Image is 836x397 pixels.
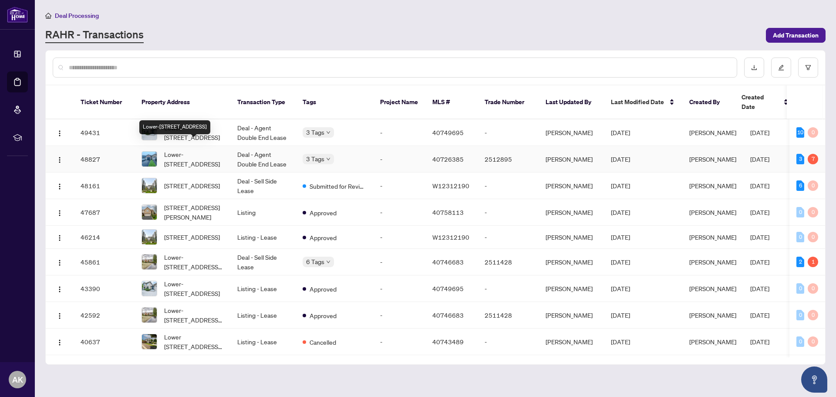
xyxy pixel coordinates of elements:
button: Logo [53,255,67,269]
td: - [478,119,539,146]
span: 3 Tags [306,154,324,164]
img: thumbnail-img [142,308,157,322]
div: 0 [796,232,804,242]
span: [PERSON_NAME] [689,182,736,190]
span: Cancelled [310,337,336,347]
td: - [478,199,539,226]
span: [PERSON_NAME] [689,338,736,346]
span: Last Modified Date [611,97,664,107]
div: 0 [808,283,818,294]
span: [PERSON_NAME] [689,233,736,241]
button: Logo [53,335,67,349]
span: Approved [310,233,337,242]
span: Created Date [742,92,778,112]
span: [DATE] [750,258,769,266]
span: 40746683 [432,311,464,319]
th: Last Modified Date [604,85,682,119]
div: 0 [808,310,818,320]
td: [PERSON_NAME] [539,199,604,226]
td: - [478,329,539,355]
td: 47687 [74,199,135,226]
span: 40726385 [432,155,464,163]
th: Transaction Type [230,85,296,119]
td: 48827 [74,146,135,173]
span: [DATE] [611,129,630,136]
th: MLS # [425,85,478,119]
span: [PERSON_NAME] [689,208,736,216]
div: 2 [796,257,804,267]
td: - [373,146,425,173]
th: Last Updated By [539,85,604,119]
td: - [373,173,425,199]
img: Logo [56,259,63,266]
button: download [744,58,764,78]
span: [DATE] [611,208,630,216]
span: 6 Tags [306,257,324,267]
img: thumbnail-img [142,254,157,269]
div: Lower-[STREET_ADDRESS] [139,120,210,134]
img: Logo [56,156,63,163]
button: Logo [53,126,67,139]
span: [DATE] [750,208,769,216]
span: Deal Processing [55,12,99,20]
div: 3 [796,154,804,164]
span: [PERSON_NAME] [689,129,736,136]
span: [STREET_ADDRESS] [164,181,220,190]
span: Approved [310,311,337,320]
span: filter [805,64,811,71]
span: W12312190 [432,233,469,241]
td: 49431 [74,119,135,146]
td: - [373,302,425,329]
span: Lower-[STREET_ADDRESS][PERSON_NAME] [164,305,223,325]
img: Logo [56,312,63,319]
span: Lower-[STREET_ADDRESS] [164,149,223,169]
span: Lower-[STREET_ADDRESS] [164,279,223,298]
span: [PERSON_NAME] [689,285,736,292]
span: 40758113 [432,208,464,216]
td: Listing [230,199,296,226]
span: [DATE] [611,285,630,292]
td: [PERSON_NAME] [539,119,604,146]
span: edit [778,64,784,71]
img: logo [7,7,28,23]
div: 0 [796,310,804,320]
span: [DATE] [750,311,769,319]
span: AK [12,373,23,386]
div: 0 [796,207,804,217]
td: 45861 [74,249,135,275]
button: Open asap [801,366,827,393]
th: Trade Number [478,85,539,119]
span: [DATE] [750,338,769,346]
span: 40746683 [432,258,464,266]
td: [PERSON_NAME] [539,302,604,329]
img: Logo [56,234,63,241]
th: Created Date [735,85,796,119]
td: - [373,275,425,302]
span: [DATE] [611,155,630,163]
td: - [478,173,539,199]
span: [DATE] [750,233,769,241]
span: [DATE] [611,311,630,319]
span: 40749695 [432,129,464,136]
td: Deal - Agent Double End Lease [230,146,296,173]
th: Ticket Number [74,85,135,119]
button: Logo [53,308,67,322]
span: [PERSON_NAME] [689,311,736,319]
th: Property Address [135,85,230,119]
span: [DATE] [750,285,769,292]
th: Created By [682,85,735,119]
td: Listing - Lease [230,275,296,302]
img: thumbnail-img [142,205,157,220]
span: [PERSON_NAME] [689,258,736,266]
td: 2512895 [478,146,539,173]
button: Logo [53,152,67,166]
td: [PERSON_NAME] [539,275,604,302]
td: Deal - Agent Double End Lease [230,119,296,146]
span: [DATE] [611,338,630,346]
div: 0 [808,180,818,191]
td: 43390 [74,275,135,302]
div: 0 [796,283,804,294]
span: 3 Tags [306,127,324,137]
span: [DATE] [611,182,630,190]
div: 7 [808,154,818,164]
